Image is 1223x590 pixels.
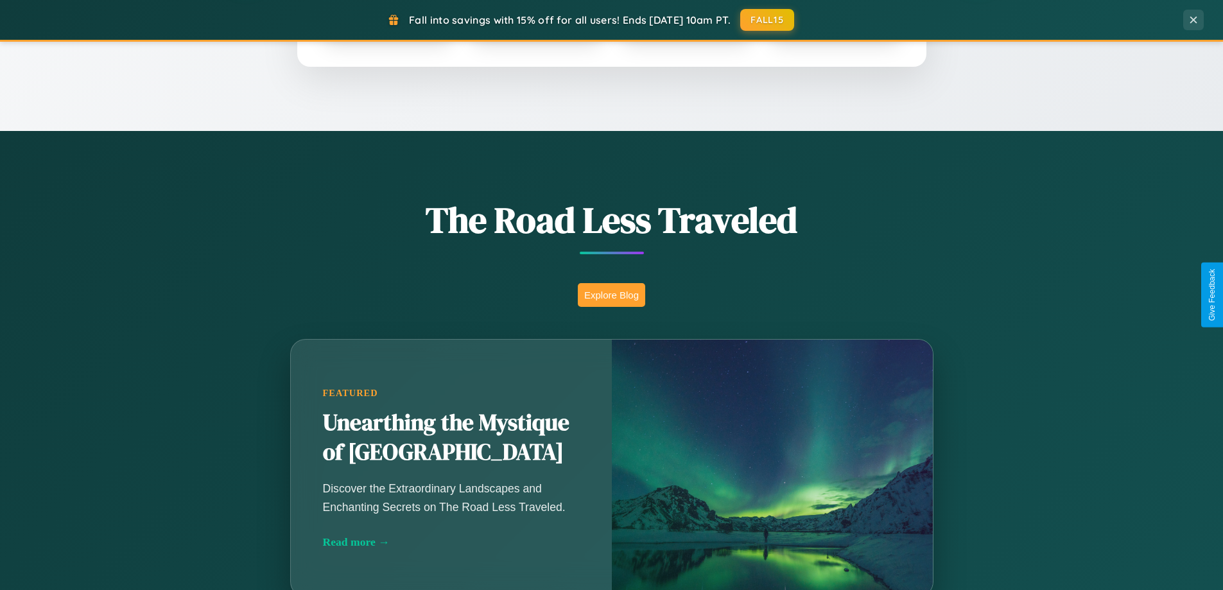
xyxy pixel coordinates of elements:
h2: Unearthing the Mystique of [GEOGRAPHIC_DATA] [323,408,580,467]
div: Give Feedback [1208,269,1217,321]
h1: The Road Less Traveled [227,195,997,245]
div: Featured [323,388,580,399]
div: Read more → [323,535,580,549]
button: Explore Blog [578,283,645,307]
p: Discover the Extraordinary Landscapes and Enchanting Secrets on The Road Less Traveled. [323,480,580,516]
span: Fall into savings with 15% off for all users! Ends [DATE] 10am PT. [409,13,731,26]
button: FALL15 [740,9,794,31]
